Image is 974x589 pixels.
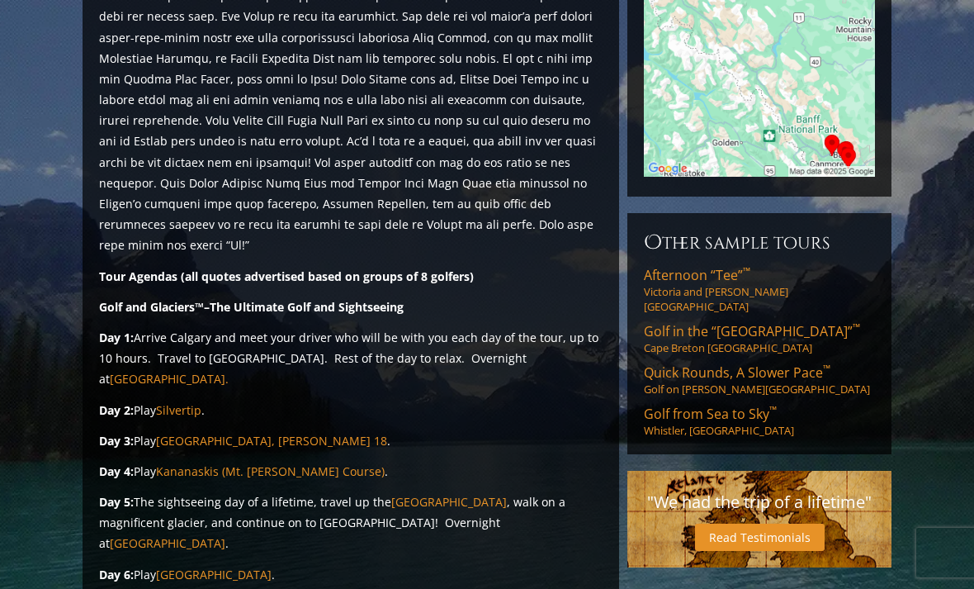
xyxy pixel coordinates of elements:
[99,299,404,315] strong: Golf and Glaciers™–The Ultimate Golf and Sightseeing
[823,362,830,376] sup: ™
[156,402,201,418] a: Silvertip
[110,371,229,387] a: [GEOGRAPHIC_DATA].
[99,492,603,554] p: The sightseeing day of a lifetime, travel up the , walk on a magnificent glacier, and continue on...
[99,430,603,451] p: Play .
[644,322,860,340] span: Golf in the “[GEOGRAPHIC_DATA]”
[644,487,875,517] p: "We had the trip of a lifetime"
[99,327,603,390] p: Arrive Calgary and meet your driver who will be with you each day of the tour, up to 10 hours. Tr...
[99,494,134,510] strong: Day 5:
[644,322,875,355] a: Golf in the “[GEOGRAPHIC_DATA]”™Cape Breton [GEOGRAPHIC_DATA]
[99,268,474,284] strong: Tour Agendas (all quotes advertised based on groups of 8 golfers)
[156,463,385,479] a: Kananaskis (Mt. [PERSON_NAME] Course)
[99,330,134,345] strong: Day 1:
[156,567,272,582] a: [GEOGRAPHIC_DATA]
[644,230,875,256] h6: Other Sample Tours
[743,264,750,278] sup: ™
[99,461,603,482] p: Play .
[99,400,603,420] p: Play .
[695,524,825,551] a: Read Testimonials
[99,463,134,479] strong: Day 4:
[644,405,875,438] a: Golf from Sea to Sky™Whistler, [GEOGRAPHIC_DATA]
[99,567,134,582] strong: Day 6:
[99,564,603,585] p: Play .
[110,535,225,551] a: [GEOGRAPHIC_DATA]
[644,266,875,314] a: Afternoon “Tee”™Victoria and [PERSON_NAME][GEOGRAPHIC_DATA]
[99,433,134,449] strong: Day 3:
[156,433,387,449] a: [GEOGRAPHIC_DATA], [PERSON_NAME] 18
[99,402,134,418] strong: Day 2:
[644,363,875,397] a: Quick Rounds, A Slower Pace™Golf on [PERSON_NAME][GEOGRAPHIC_DATA]
[853,321,860,335] sup: ™
[391,494,507,510] a: [GEOGRAPHIC_DATA]
[644,363,830,382] span: Quick Rounds, A Slower Pace
[644,266,750,284] span: Afternoon “Tee”
[644,405,777,423] span: Golf from Sea to Sky
[769,403,777,417] sup: ™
